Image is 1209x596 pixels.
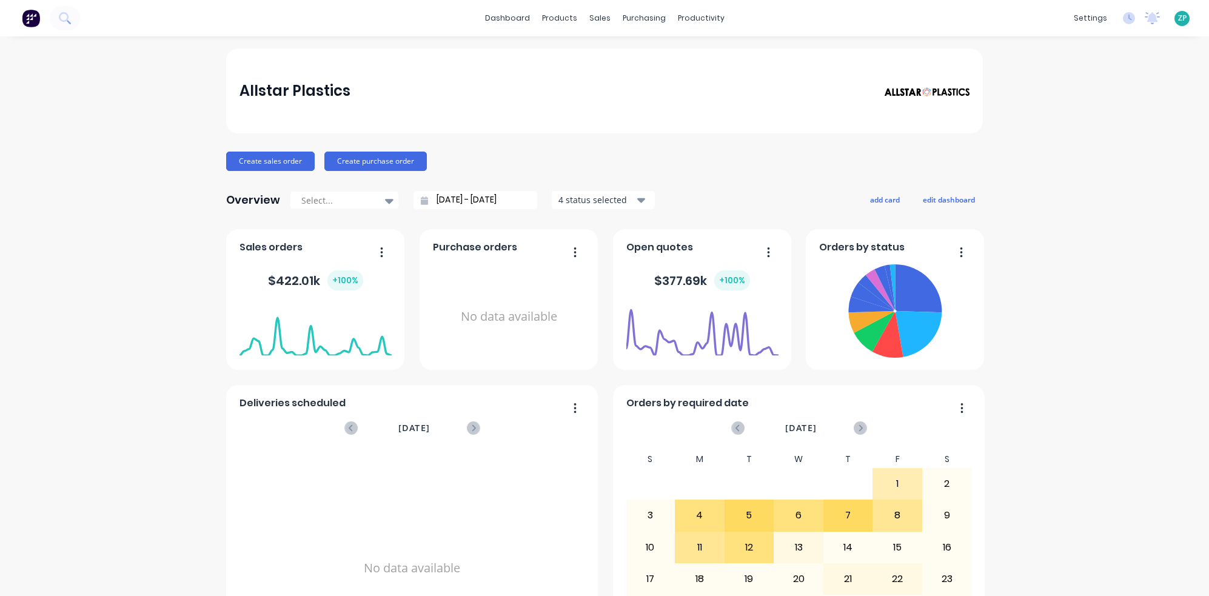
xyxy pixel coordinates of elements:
[433,240,517,255] span: Purchase orders
[626,532,675,563] div: 10
[583,9,617,27] div: sales
[923,564,971,594] div: 23
[626,500,675,531] div: 3
[479,9,536,27] a: dashboard
[774,532,823,563] div: 13
[872,450,922,468] div: F
[239,396,346,410] span: Deliveries scheduled
[725,532,774,563] div: 12
[923,469,971,499] div: 2
[675,564,724,594] div: 18
[239,79,350,103] div: Allstar Plastics
[22,9,40,27] img: Factory
[862,192,908,207] button: add card
[885,87,970,97] img: Allstar Plastics
[725,564,774,594] div: 19
[626,564,675,594] div: 17
[923,500,971,531] div: 9
[617,9,672,27] div: purchasing
[774,564,823,594] div: 20
[873,564,922,594] div: 22
[725,500,774,531] div: 5
[675,532,724,563] div: 11
[923,532,971,563] div: 16
[824,500,872,531] div: 7
[552,191,655,209] button: 4 status selected
[824,532,872,563] div: 14
[675,450,725,468] div: M
[672,9,731,27] div: productivity
[226,188,280,212] div: Overview
[558,193,635,206] div: 4 status selected
[823,450,873,468] div: T
[536,9,583,27] div: products
[922,450,972,468] div: S
[226,152,315,171] button: Create sales order
[915,192,983,207] button: edit dashboard
[626,240,693,255] span: Open quotes
[1068,9,1113,27] div: settings
[774,450,823,468] div: W
[268,270,363,290] div: $ 422.01k
[873,532,922,563] div: 15
[433,259,585,374] div: No data available
[324,152,427,171] button: Create purchase order
[239,240,303,255] span: Sales orders
[873,469,922,499] div: 1
[873,500,922,531] div: 8
[714,270,750,290] div: + 100 %
[725,450,774,468] div: T
[654,270,750,290] div: $ 377.69k
[1178,13,1187,24] span: ZP
[626,450,675,468] div: S
[819,240,905,255] span: Orders by status
[774,500,823,531] div: 6
[675,500,724,531] div: 4
[824,564,872,594] div: 21
[327,270,363,290] div: + 100 %
[785,421,817,435] span: [DATE]
[398,421,430,435] span: [DATE]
